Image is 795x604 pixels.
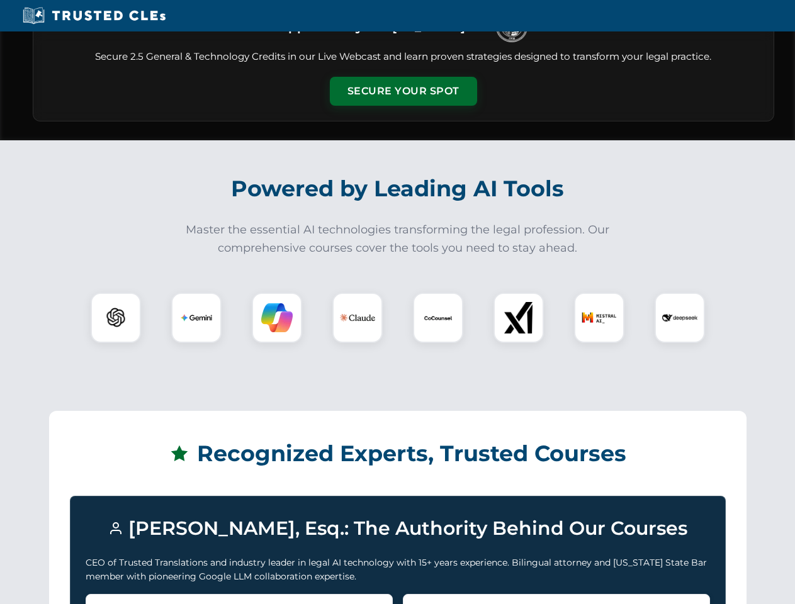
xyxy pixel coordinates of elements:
[19,6,169,25] img: Trusted CLEs
[662,300,697,335] img: DeepSeek Logo
[178,221,618,257] p: Master the essential AI technologies transforming the legal profession. Our comprehensive courses...
[70,432,726,476] h2: Recognized Experts, Trusted Courses
[413,293,463,343] div: CoCounsel
[340,300,375,335] img: Claude Logo
[171,293,222,343] div: Gemini
[181,302,212,333] img: Gemini Logo
[98,299,134,336] img: ChatGPT Logo
[582,300,617,335] img: Mistral AI Logo
[49,167,747,211] h2: Powered by Leading AI Tools
[261,302,293,333] img: Copilot Logo
[332,293,383,343] div: Claude
[252,293,302,343] div: Copilot
[91,293,141,343] div: ChatGPT
[493,293,544,343] div: xAI
[48,50,758,64] p: Secure 2.5 General & Technology Credits in our Live Webcast and learn proven strategies designed ...
[86,512,710,545] h3: [PERSON_NAME], Esq.: The Authority Behind Our Courses
[503,302,534,333] img: xAI Logo
[330,77,477,106] button: Secure Your Spot
[574,293,624,343] div: Mistral AI
[655,293,705,343] div: DeepSeek
[86,556,710,584] p: CEO of Trusted Translations and industry leader in legal AI technology with 15+ years experience....
[422,302,454,333] img: CoCounsel Logo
